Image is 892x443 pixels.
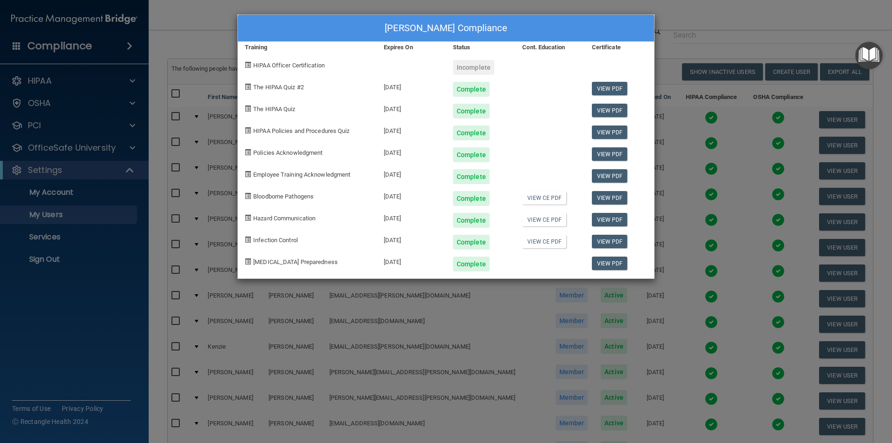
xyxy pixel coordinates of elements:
span: Policies Acknowledgment [253,149,322,156]
div: [DATE] [377,140,446,162]
span: The HIPAA Quiz [253,106,295,112]
div: [DATE] [377,97,446,119]
div: Complete [453,126,490,140]
div: Cont. Education [515,42,584,53]
div: Complete [453,147,490,162]
a: View PDF [592,213,628,226]
div: [DATE] [377,206,446,228]
a: View PDF [592,104,628,117]
span: The HIPAA Quiz #2 [253,84,304,91]
div: Complete [453,169,490,184]
span: [MEDICAL_DATA] Preparedness [253,258,338,265]
div: [DATE] [377,228,446,250]
div: Certificate [585,42,654,53]
div: Status [446,42,515,53]
div: [DATE] [377,250,446,271]
a: View PDF [592,126,628,139]
a: View PDF [592,147,628,161]
a: View CE PDF [522,235,566,248]
div: [DATE] [377,75,446,97]
a: View CE PDF [522,213,566,226]
a: View PDF [592,235,628,248]
a: View PDF [592,257,628,270]
span: Hazard Communication [253,215,315,222]
div: Incomplete [453,60,494,75]
div: Complete [453,191,490,206]
div: [DATE] [377,119,446,140]
span: Employee Training Acknowledgment [253,171,350,178]
div: Complete [453,257,490,271]
span: HIPAA Officer Certification [253,62,325,69]
div: Complete [453,235,490,250]
div: Complete [453,213,490,228]
a: View PDF [592,82,628,95]
div: [DATE] [377,162,446,184]
div: [PERSON_NAME] Compliance [238,15,654,42]
div: Expires On [377,42,446,53]
span: HIPAA Policies and Procedures Quiz [253,127,349,134]
a: View PDF [592,191,628,205]
div: Training [238,42,377,53]
a: View PDF [592,169,628,183]
button: Open Resource Center [855,42,883,69]
span: Bloodborne Pathogens [253,193,314,200]
div: [DATE] [377,184,446,206]
div: Complete [453,82,490,97]
span: Infection Control [253,237,298,244]
a: View CE PDF [522,191,566,205]
div: Complete [453,104,490,119]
